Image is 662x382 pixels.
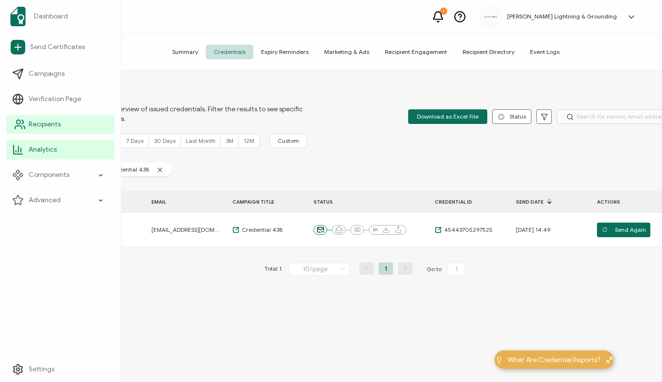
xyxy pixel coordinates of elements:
[507,13,617,20] h5: [PERSON_NAME] Lightning & Grounding
[597,223,650,237] button: Send Again
[151,226,220,234] span: [EMAIL_ADDRESS][DOMAIN_NAME]
[6,115,115,134] a: Recipients
[244,137,254,144] span: 12M
[508,355,601,365] span: What Are Credential Reports?
[253,45,316,59] span: Expiry Reminders
[6,140,115,159] a: Analytics
[34,12,68,21] span: Dashboard
[427,262,467,276] span: Go to
[29,195,61,205] span: Advanced
[428,196,509,208] div: CREDENTIAL ID
[226,137,233,144] span: 3M
[316,45,377,59] span: Marketing & Ads
[29,69,65,79] span: Campaigns
[408,109,487,124] button: Download as Excel File
[6,64,115,84] a: Campaigns
[516,226,550,234] span: [DATE] 14:49
[61,104,303,124] span: You can view an overview of issued credentials. Filter the results to see specific sending histor...
[613,335,662,382] iframe: Chat Widget
[379,262,393,275] li: 1
[29,120,61,129] span: Recipients
[306,196,428,208] div: STATUS
[278,137,299,145] span: Custom
[602,223,646,237] span: Send Again
[442,226,493,234] span: 45443705297525
[165,45,206,59] span: Summary
[6,36,115,58] a: Send Certificates
[265,262,282,276] span: Total 1
[154,137,176,144] span: 30 Days
[492,109,531,124] button: Status
[10,7,26,26] img: sertifier-logomark-colored.svg
[6,89,115,109] a: Verification Page
[483,15,497,18] img: aadcaf15-e79d-49df-9673-3fc76e3576c2.png
[6,360,115,379] a: Settings
[225,196,306,208] div: CAMPAIGN TITLE
[206,45,253,59] span: Credentials
[6,3,115,30] a: Dashboard
[101,166,156,174] span: Credential 438
[509,193,590,210] div: Send Date
[289,262,349,276] input: Select
[455,45,522,59] span: Recipient Directory
[239,226,282,234] span: Credential 438
[377,45,455,59] span: Recipient Engagement
[29,94,81,104] span: Verification Page
[440,8,447,15] div: 1
[126,137,144,144] span: 7 Days
[144,196,225,208] div: EMAIL
[29,145,57,155] span: Analytics
[606,356,613,364] img: minimize-icon.svg
[186,137,215,144] span: Last Month
[30,42,85,52] span: Send Certificates
[435,226,493,234] a: 45443705297525
[61,95,303,104] span: CREDENTIALS
[29,170,69,180] span: Components
[417,109,479,124] span: Download as Excel File
[522,45,567,59] span: Event Logs
[29,365,54,374] span: Settings
[269,134,307,148] button: Custom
